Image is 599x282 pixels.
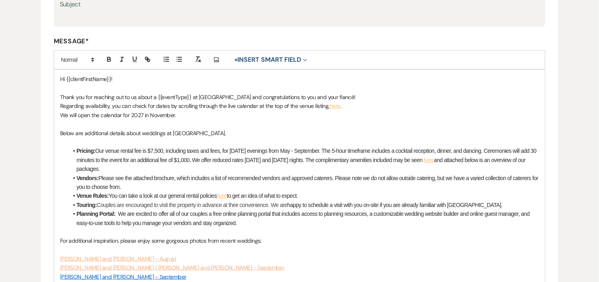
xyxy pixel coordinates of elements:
a: [PERSON_NAME] and [PERSON_NAME] - September [60,273,186,280]
p: Thank you for reaching out to us about a {{eventType}} at [GEOGRAPHIC_DATA] and congratulations t... [60,93,539,101]
p: Hi {{clientFirstName}}! [60,75,539,83]
a: here [330,102,340,110]
span: Couples are encouraged to visit the property in advance at their convenience. We are [97,202,287,208]
p: For additional inspiration, please enjoy some gorgeous photos from recent weddings: [60,236,539,245]
strong: Pricing: [77,148,95,154]
p: We will open the calendar for 2027 in November. [60,111,539,120]
strong: Vendors: [77,175,99,181]
strong: Touring: [77,202,97,208]
span: + [234,57,238,63]
a: [PERSON_NAME] and [PERSON_NAME] - August [60,255,176,262]
button: Insert Smart Field [231,55,310,65]
label: Message* [54,37,546,45]
li: Please see the attached brochure, which includes a list of recommended vendors and approved cater... [68,174,539,192]
strong: Planning Portal: [77,211,115,217]
strong: Venue Rules: [77,193,109,199]
a: [PERSON_NAME] and [PERSON_NAME] / [PERSON_NAME] and [PERSON_NAME] - September [60,264,285,271]
p: Below are additional details about weddings at [GEOGRAPHIC_DATA]. [60,129,539,138]
a: here [424,157,434,163]
p: Regarding availability, you can check for dates by scrolling through the live calendar at the top... [60,101,539,110]
li: happy to schedule a visit with you on-site if you are already familiar with [GEOGRAPHIC_DATA]. [68,201,539,209]
li: We are excited to offer all of our couples a free online planning portal that includes access to ... [68,209,539,227]
a: here [217,193,227,199]
li: You can take a look at our general rental policies to get an idea of what to expect. [68,191,539,200]
li: Our venue rental fee is $7,500, including taxes and fees, for [DATE] evenings from May - Septembe... [68,146,539,173]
